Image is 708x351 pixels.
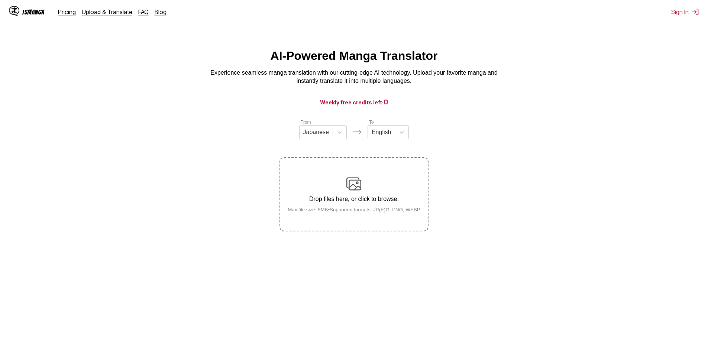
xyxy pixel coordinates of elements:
[353,127,362,136] img: Languages icon
[9,6,58,18] a: IsManga LogoIsManga
[206,69,503,85] p: Experience seamless manga translation with our cutting-edge AI technology. Upload your favorite m...
[282,196,426,202] p: Drop files here, or click to browse.
[9,6,19,16] img: IsManga Logo
[369,120,374,125] label: To
[301,120,311,125] label: From
[282,207,426,212] small: Max file size: 5MB • Supported formats: JP(E)G, PNG, WEBP
[271,49,438,63] h1: AI-Powered Manga Translator
[58,8,76,16] a: Pricing
[384,98,388,106] span: 0
[671,8,699,16] button: Sign In
[82,8,132,16] a: Upload & Translate
[138,8,149,16] a: FAQ
[692,8,699,16] img: Sign out
[155,8,167,16] a: Blog
[18,97,690,107] h3: Weekly free credits left:
[22,9,45,16] div: IsManga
